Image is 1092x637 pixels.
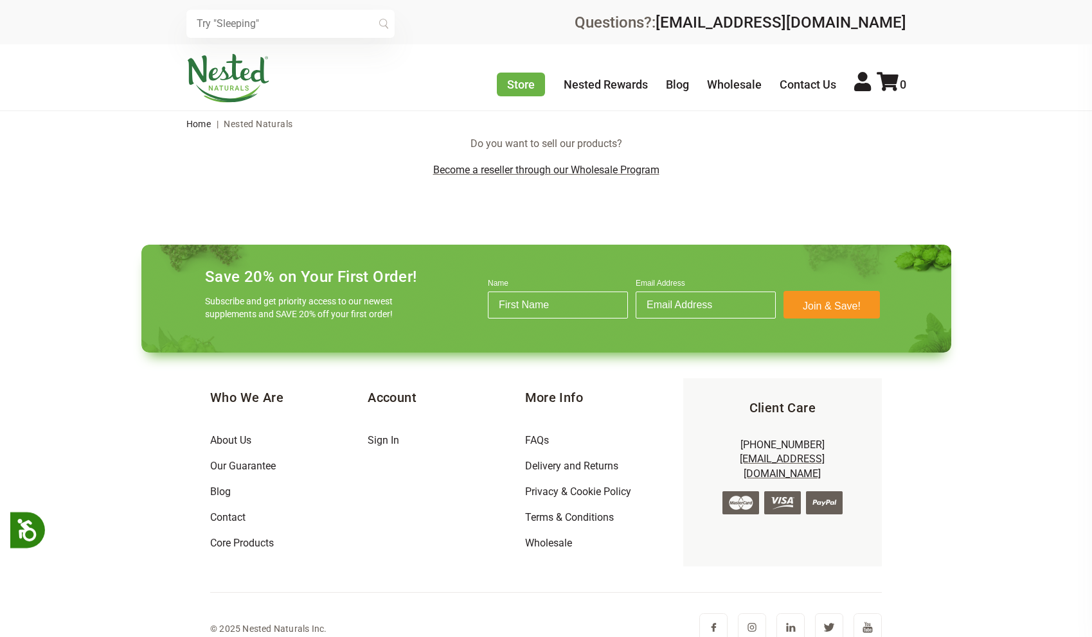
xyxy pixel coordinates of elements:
[525,511,614,523] a: Terms & Conditions
[656,13,906,31] a: [EMAIL_ADDRESS][DOMAIN_NAME]
[186,119,211,129] a: Home
[368,388,525,406] h5: Account
[488,279,628,292] label: Name
[636,292,776,318] input: Email Address
[636,279,776,292] label: Email Address
[704,399,861,417] h5: Client Care
[210,511,246,523] a: Contact
[783,291,880,318] button: Join & Save!
[210,537,274,549] a: Core Products
[497,73,545,96] a: Store
[575,15,906,30] div: Questions?:
[877,78,906,91] a: 0
[210,460,276,472] a: Our Guarantee
[525,537,572,549] a: Wholesale
[205,295,398,320] p: Subscribe and get priority access to our newest supplements and SAVE 20% off your first order!
[433,164,659,176] a: Become a reseller through our Wholesale Program
[525,460,618,472] a: Delivery and Returns
[210,485,231,498] a: Blog
[186,54,270,103] img: Nested Naturals
[210,621,327,636] div: © 2025 Nested Naturals Inc.
[722,491,843,514] img: credit-cards.png
[186,111,906,137] nav: breadcrumbs
[205,268,417,286] h4: Save 20% on Your First Order!
[213,119,222,129] span: |
[780,78,836,91] a: Contact Us
[740,439,825,451] a: [PHONE_NUMBER]
[740,453,825,479] a: [EMAIL_ADDRESS][DOMAIN_NAME]
[368,434,399,446] a: Sign In
[488,292,628,318] input: First Name
[666,78,689,91] a: Blog
[210,434,251,446] a: About Us
[525,388,683,406] h5: More Info
[186,10,395,38] input: Try "Sleeping"
[564,78,648,91] a: Nested Rewards
[900,78,906,91] span: 0
[224,119,292,129] span: Nested Naturals
[707,78,762,91] a: Wholesale
[525,434,549,446] a: FAQs
[210,388,368,406] h5: Who We Are
[525,485,631,498] a: Privacy & Cookie Policy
